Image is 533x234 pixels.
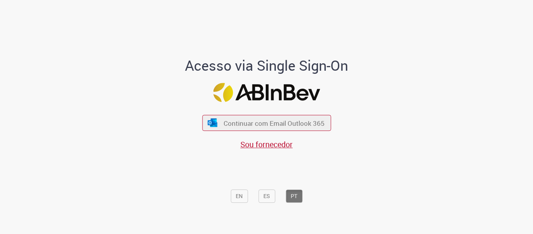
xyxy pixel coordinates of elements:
[231,189,248,203] button: EN
[158,58,375,74] h1: Acesso via Single Sign-On
[213,83,320,102] img: Logo ABInBev
[240,139,293,150] a: Sou fornecedor
[286,189,302,203] button: PT
[207,119,218,127] img: ícone Azure/Microsoft 360
[202,115,331,131] button: ícone Azure/Microsoft 360 Continuar com Email Outlook 365
[224,118,325,127] span: Continuar com Email Outlook 365
[258,189,275,203] button: ES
